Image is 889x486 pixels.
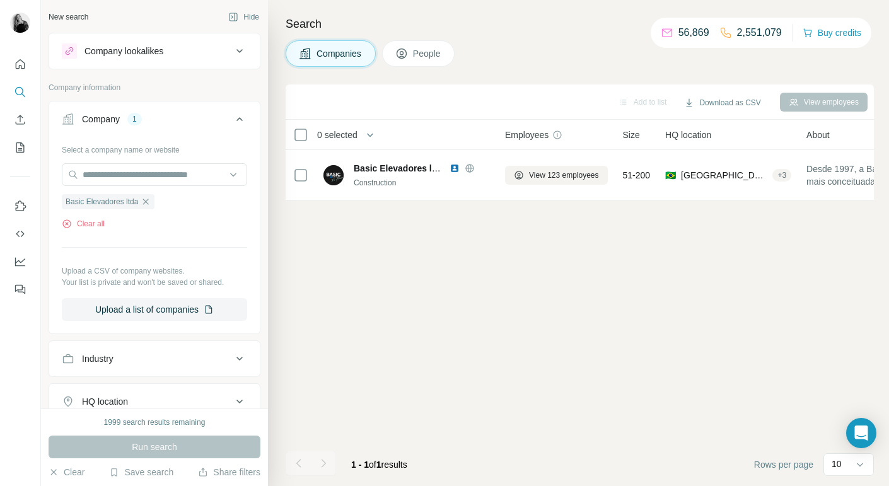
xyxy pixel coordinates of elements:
div: 1 [127,113,142,125]
button: Hide [219,8,268,26]
span: 1 - 1 [351,460,369,470]
span: results [351,460,407,470]
span: Basic Elevadores ltda [66,196,138,207]
div: 1999 search results remaining [104,417,206,428]
button: Buy credits [803,24,861,42]
button: Clear [49,466,84,478]
p: 56,869 [678,25,709,40]
img: Logo of Basic Elevadores ltda [323,165,344,185]
span: of [369,460,376,470]
button: Company1 [49,104,260,139]
span: 🇧🇷 [665,169,676,182]
button: Upload a list of companies [62,298,247,321]
p: Upload a CSV of company websites. [62,265,247,277]
span: HQ location [665,129,711,141]
button: Enrich CSV [10,108,30,131]
div: Industry [82,352,113,365]
img: Avatar [10,13,30,33]
button: Industry [49,344,260,374]
div: + 3 [772,170,791,181]
p: Company information [49,82,260,93]
button: Dashboard [10,250,30,273]
div: HQ location [82,395,128,408]
button: Feedback [10,278,30,301]
span: Employees [505,129,549,141]
button: Share filters [198,466,260,478]
span: [GEOGRAPHIC_DATA], [GEOGRAPHIC_DATA] [681,169,767,182]
button: Use Surfe on LinkedIn [10,195,30,217]
div: Company lookalikes [84,45,163,57]
span: 1 [376,460,381,470]
button: Quick start [10,53,30,76]
h4: Search [286,15,874,33]
p: 10 [832,458,842,470]
img: LinkedIn logo [450,163,460,173]
span: View 123 employees [529,170,599,181]
p: Your list is private and won't be saved or shared. [62,277,247,288]
button: View 123 employees [505,166,608,185]
button: Save search [109,466,173,478]
button: Use Surfe API [10,223,30,245]
span: Rows per page [754,458,813,471]
div: New search [49,11,88,23]
span: Basic Elevadores ltda [354,163,445,173]
button: My lists [10,136,30,159]
span: 0 selected [317,129,357,141]
span: 51-200 [623,169,651,182]
span: Size [623,129,640,141]
span: People [413,47,442,60]
div: Company [82,113,120,125]
button: Search [10,81,30,103]
button: Clear all [62,218,105,229]
p: 2,551,079 [737,25,782,40]
span: Companies [317,47,363,60]
div: Select a company name or website [62,139,247,156]
button: HQ location [49,386,260,417]
span: About [806,129,830,141]
div: Construction [354,177,490,188]
button: Company lookalikes [49,36,260,66]
button: Download as CSV [675,93,769,112]
div: Open Intercom Messenger [846,418,876,448]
